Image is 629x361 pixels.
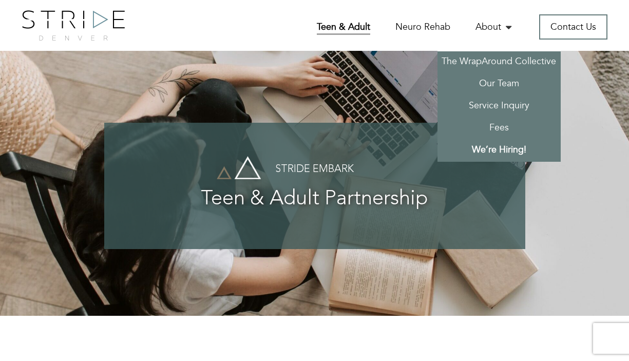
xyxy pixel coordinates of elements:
[437,51,561,73] a: The WrapAround Collective
[475,21,514,33] a: About
[22,10,125,41] img: logo.png
[317,21,370,35] a: Teen & Adult
[437,140,561,162] a: We’re Hiring!
[539,14,607,40] a: Contact Us
[437,73,561,96] a: Our Team
[395,21,450,33] a: Neuro Rehab
[437,118,561,140] a: Fees
[125,188,505,211] h3: Teen & Adult Partnership
[125,164,505,175] h4: Stride Embark
[437,96,561,118] a: Service Inquiry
